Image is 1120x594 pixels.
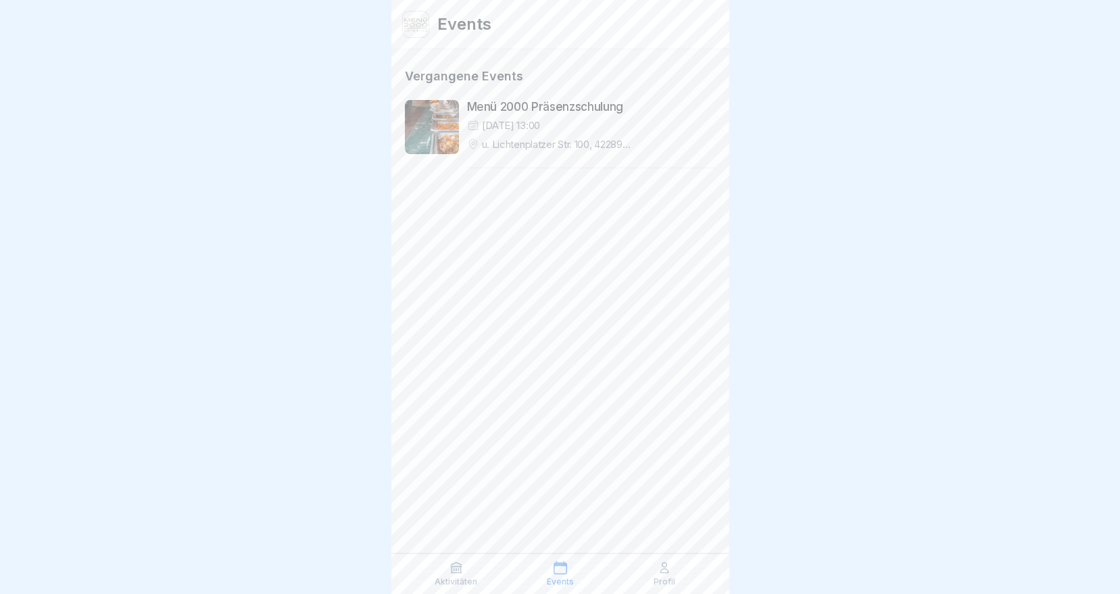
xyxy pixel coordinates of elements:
[437,12,491,36] h1: Events
[435,577,477,587] p: Aktivitäten
[482,119,540,132] p: [DATE] 13:00
[403,11,429,37] img: v3gslzn6hrr8yse5yrk8o2yg.png
[547,577,574,587] p: Events
[405,67,716,85] p: Vergangene Events
[405,95,716,168] a: Menü 2000 Präsenzschulung[DATE] 13:00u. Lichtenplatzer Str. 100, 42289 [GEOGRAPHIC_DATA], [GEOGRA...
[482,138,716,151] p: u. Lichtenplatzer Str. 100, 42289 [GEOGRAPHIC_DATA], [GEOGRAPHIC_DATA]
[654,577,675,587] p: Profil
[467,100,716,114] p: Menü 2000 Präsenzschulung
